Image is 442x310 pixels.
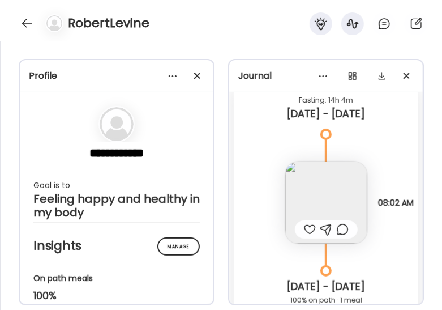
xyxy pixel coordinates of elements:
[243,107,409,121] div: [DATE] - [DATE]
[68,14,149,32] h4: RobertLevine
[243,280,409,294] div: [DATE] - [DATE]
[157,237,200,256] div: Manage
[33,179,200,192] div: Goal is to
[238,69,414,83] div: Journal
[100,107,134,141] img: bg-avatar-default.svg
[33,289,200,303] div: 100%
[29,69,204,83] div: Profile
[33,237,200,254] h2: Insights
[378,198,414,207] span: 08:02 AM
[46,15,62,31] img: bg-avatar-default.svg
[33,192,200,219] div: Feeling happy and healthy in my body
[243,94,409,107] div: Fasting: 14h 4m
[33,273,200,284] div: On path meals
[285,162,367,244] img: images%2FPem9OsoA0iVRSG4U1uYUxcTRA3u1%2FQn1yp9ILtjVfs3anm79R%2FWexdz8vLfh112X2aFoxs_240
[243,294,409,307] div: 100% on path · 1 meal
